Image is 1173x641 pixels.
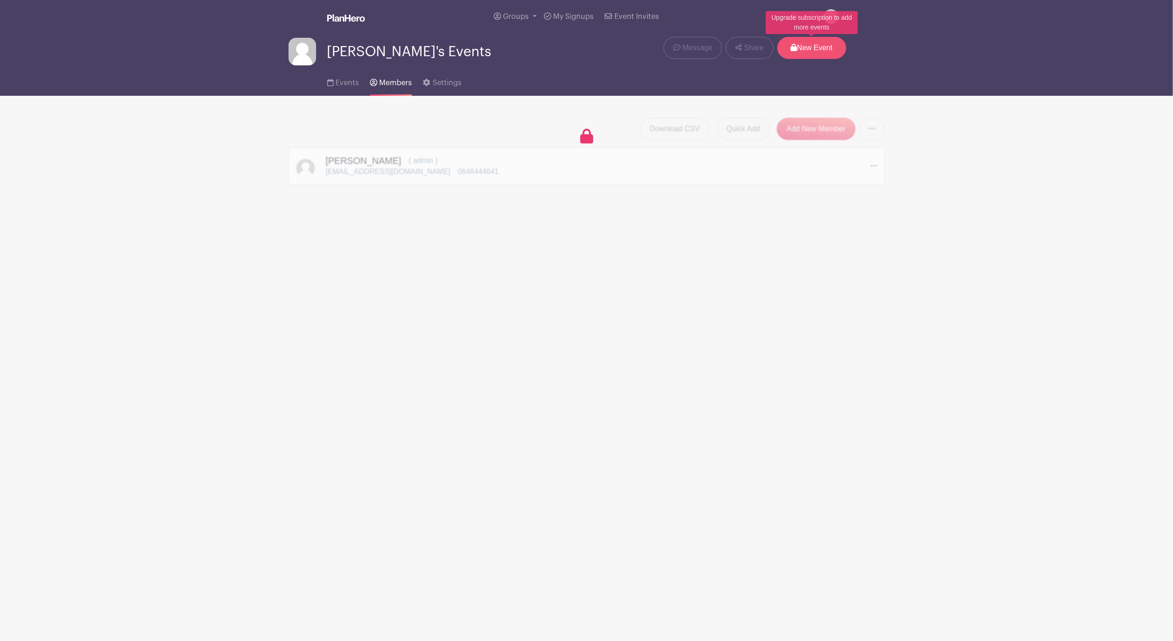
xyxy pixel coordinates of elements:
a: Share [726,37,773,59]
span: Message [682,42,712,53]
span: [PERSON_NAME]'s Events [327,44,491,59]
img: logo_white-6c42ec7e38ccf1d336a20a19083b03d10ae64f83f12c07503d8b9e83406b4c7d.svg [327,14,365,22]
p: New Event [777,37,846,59]
span: Members [379,79,412,87]
img: default-ce2991bfa6775e67f084385cd625a349d9dcbb7a52a09fb2fda1e96e2d18dcdb.png [289,38,316,65]
div: Upgrade subscription to add more events [766,11,858,34]
a: Settings [423,66,461,96]
span: Event Invites [614,13,659,20]
a: Members [370,66,412,96]
span: Share [744,42,764,53]
span: Events [335,79,359,87]
span: Groups [503,13,529,20]
span: My Signups [553,13,594,20]
a: Message [664,37,722,59]
span: Settings [433,79,462,87]
a: Events [327,66,359,96]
